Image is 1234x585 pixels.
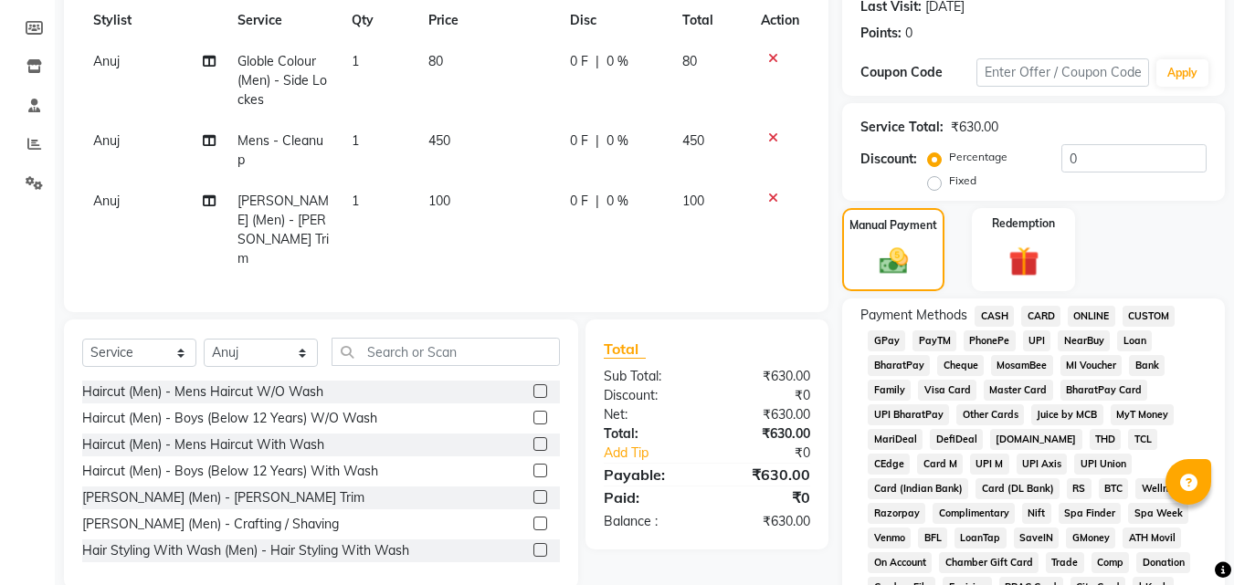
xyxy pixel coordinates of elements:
[1068,306,1115,327] span: ONLINE
[991,355,1053,376] span: MosamBee
[1017,454,1068,475] span: UPI Axis
[1066,528,1115,548] span: GMoney
[1059,503,1122,524] span: Spa Finder
[596,192,599,211] span: |
[352,193,359,209] span: 1
[937,355,984,376] span: Cheque
[868,478,968,499] span: Card (Indian Bank)
[237,132,323,168] span: Mens - Cleanup
[596,131,599,151] span: |
[860,118,944,137] div: Service Total:
[1058,330,1110,351] span: NearBuy
[975,306,1014,327] span: CASH
[93,193,120,209] span: Anuj
[596,52,599,71] span: |
[949,172,976,189] label: Fixed
[682,193,704,209] span: 100
[949,149,1007,165] label: Percentage
[930,429,983,450] span: DefiDeal
[1136,552,1190,573] span: Donation
[352,132,359,149] span: 1
[707,512,824,531] div: ₹630.00
[570,131,588,151] span: 0 F
[727,444,825,463] div: ₹0
[868,380,911,401] span: Family
[1128,429,1157,450] span: TCL
[868,355,930,376] span: BharatPay
[590,486,707,508] div: Paid:
[868,330,905,351] span: GPay
[933,503,1015,524] span: Complimentary
[707,486,824,508] div: ₹0
[682,53,697,69] span: 80
[352,53,359,69] span: 1
[970,454,1009,475] span: UPI M
[860,150,917,169] div: Discount:
[984,380,1053,401] span: Master Card
[918,380,976,401] span: Visa Card
[849,217,937,234] label: Manual Payment
[82,409,377,428] div: Haircut (Men) - Boys (Below 12 Years) W/O Wash
[1031,404,1103,425] span: Juice by MCB
[1021,306,1060,327] span: CARD
[976,478,1060,499] span: Card (DL Bank)
[1014,528,1060,548] span: SaveIN
[590,512,707,531] div: Balance :
[905,24,912,43] div: 0
[428,193,450,209] span: 100
[93,132,120,149] span: Anuj
[1123,528,1181,548] span: ATH Movil
[707,464,824,486] div: ₹630.00
[1022,503,1051,524] span: Nift
[1128,503,1188,524] span: Spa Week
[606,52,628,71] span: 0 %
[951,118,998,137] div: ₹630.00
[82,541,409,560] div: Hair Styling With Wash (Men) - Hair Styling With Wash
[1074,454,1132,475] span: UPI Union
[868,503,925,524] span: Razorpay
[82,462,378,481] div: Haircut (Men) - Boys (Below 12 Years) With Wash
[590,367,707,386] div: Sub Total:
[964,330,1016,351] span: PhonePe
[237,53,327,108] span: Globle Colour (Men) - Side Lockes
[707,405,824,424] div: ₹630.00
[570,192,588,211] span: 0 F
[1023,330,1051,351] span: UPI
[1135,478,1198,499] span: Wellnessta
[590,424,707,444] div: Total:
[606,192,628,211] span: 0 %
[868,429,923,450] span: MariDeal
[428,132,450,149] span: 450
[1129,355,1165,376] span: Bank
[1156,59,1208,87] button: Apply
[1067,478,1092,499] span: RS
[860,306,967,325] span: Payment Methods
[860,24,902,43] div: Points:
[1092,552,1130,573] span: Comp
[590,464,707,486] div: Payable:
[82,488,364,507] div: [PERSON_NAME] (Men) - [PERSON_NAME] Trim
[956,404,1024,425] span: Other Cards
[428,53,443,69] span: 80
[912,330,956,351] span: PayTM
[1123,306,1176,327] span: CUSTOM
[237,193,329,266] span: [PERSON_NAME] (Men) - [PERSON_NAME] Trim
[1060,380,1148,401] span: BharatPay Card
[93,53,120,69] span: Anuj
[990,429,1082,450] span: [DOMAIN_NAME]
[682,132,704,149] span: 450
[570,52,588,71] span: 0 F
[939,552,1039,573] span: Chamber Gift Card
[707,424,824,444] div: ₹630.00
[604,340,646,359] span: Total
[860,63,976,82] div: Coupon Code
[82,435,324,454] div: Haircut (Men) - Mens Haircut With Wash
[606,131,628,151] span: 0 %
[992,215,1055,232] label: Redemption
[976,58,1149,87] input: Enter Offer / Coupon Code
[1099,478,1129,499] span: BTC
[955,528,1007,548] span: LoanTap
[1111,404,1175,425] span: MyT Money
[999,243,1049,280] img: _gift.svg
[590,444,726,463] a: Add Tip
